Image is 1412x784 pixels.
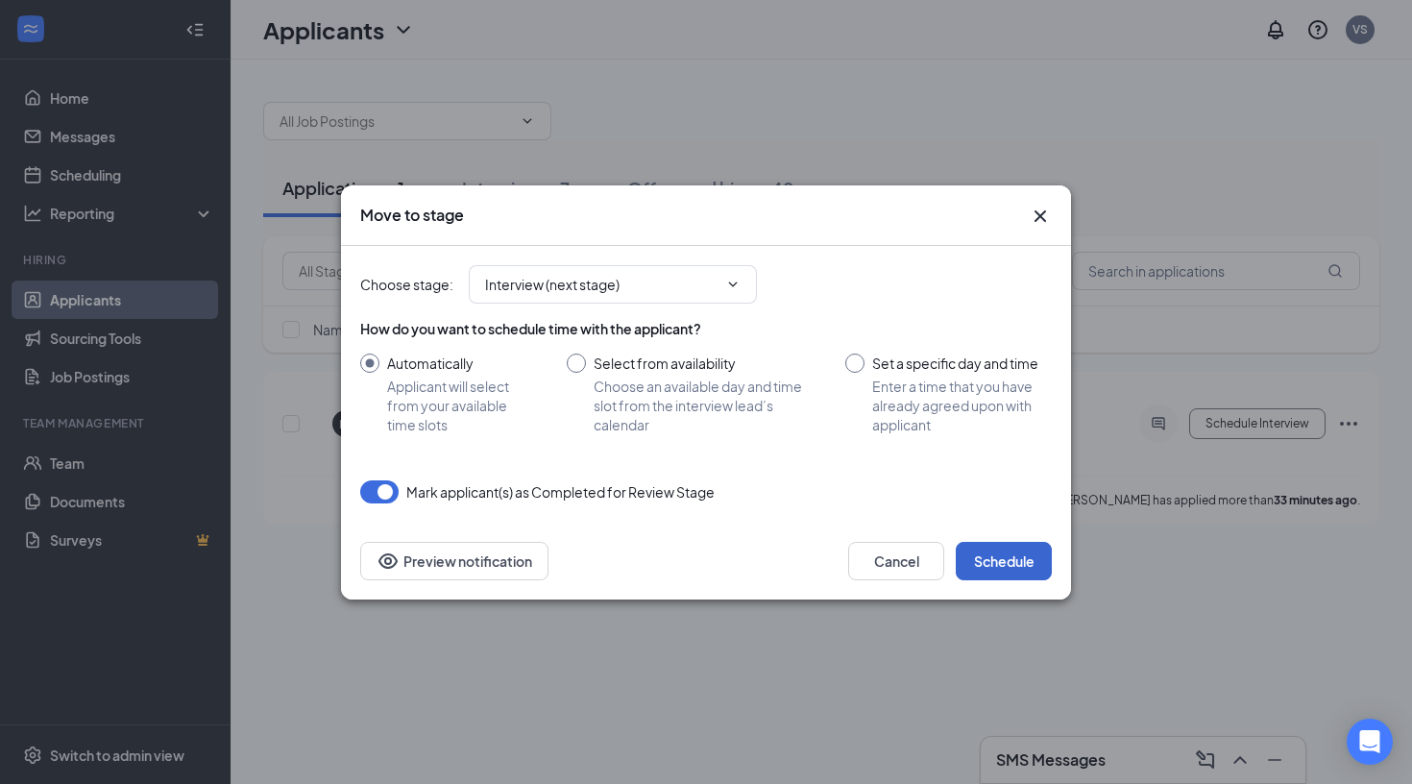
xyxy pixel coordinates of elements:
[1347,719,1393,765] div: Open Intercom Messenger
[1029,205,1052,228] svg: Cross
[360,542,548,580] button: Preview notificationEye
[360,274,453,295] span: Choose stage :
[1029,205,1052,228] button: Close
[956,542,1052,580] button: Schedule
[377,550,400,573] svg: Eye
[406,480,715,503] span: Mark applicant(s) as Completed for Review Stage
[360,319,1052,338] div: How do you want to schedule time with the applicant?
[725,277,741,292] svg: ChevronDown
[848,542,944,580] button: Cancel
[360,205,464,226] h3: Move to stage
